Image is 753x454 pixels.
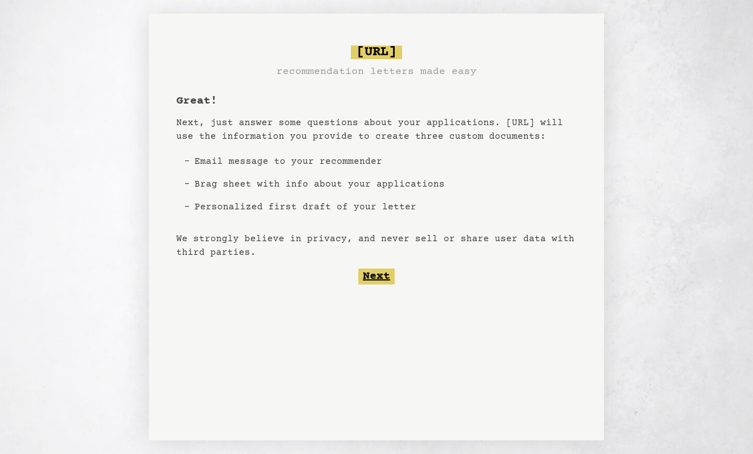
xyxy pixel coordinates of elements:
[190,150,449,173] li: Email message to your recommender
[176,232,577,259] p: We strongly believe in privacy, and never sell or share user data with third parties.
[190,173,449,196] li: Brag sheet with info about your applications
[176,116,577,143] p: Next, just answer some questions about your applications. [URL] will use the information you prov...
[176,93,217,109] h1: Great!
[351,46,402,59] span: [URL]
[358,269,395,284] button: Next
[190,196,449,218] li: Personalized first draft of your letter
[276,64,477,80] h3: recommendation letters made easy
